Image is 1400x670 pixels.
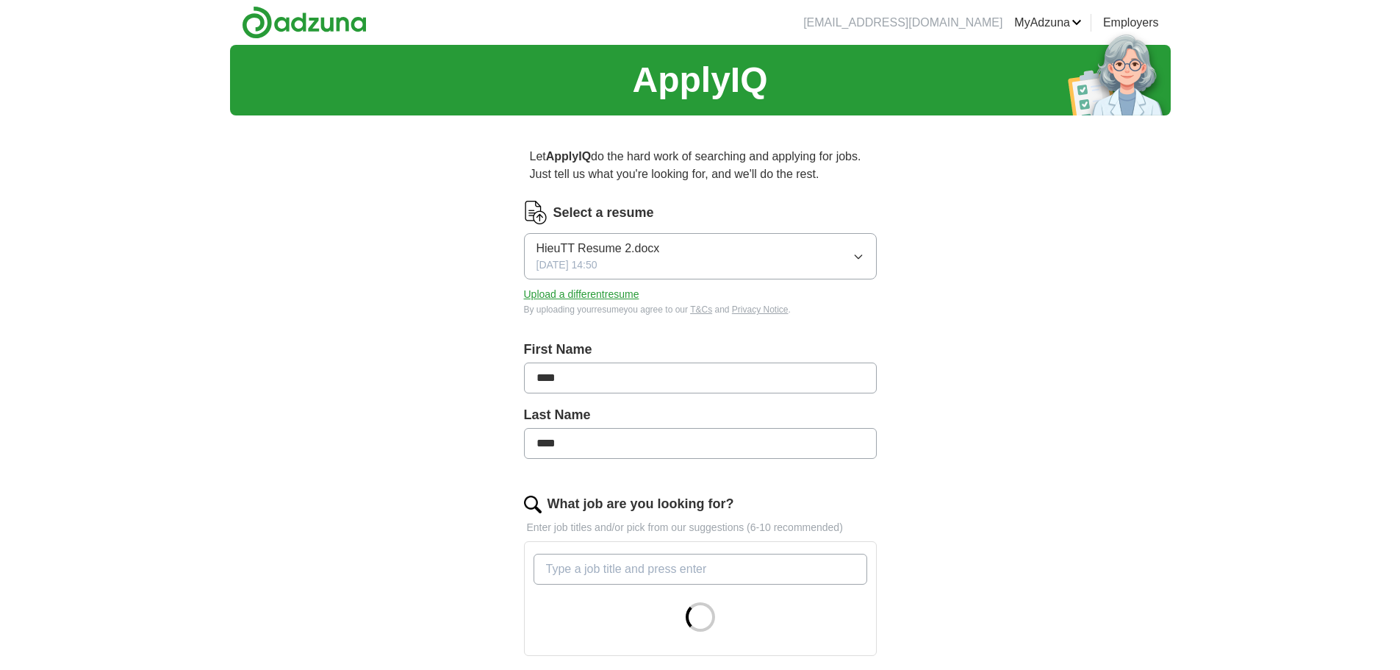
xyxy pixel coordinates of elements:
p: Enter job titles and/or pick from our suggestions (6-10 recommended) [524,520,877,535]
label: Select a resume [553,203,654,223]
li: [EMAIL_ADDRESS][DOMAIN_NAME] [803,14,1002,32]
label: What job are you looking for? [548,494,734,514]
a: Privacy Notice [732,304,789,315]
label: First Name [524,340,877,360]
span: HieuTT Resume 2.docx [536,240,660,257]
img: Adzuna logo [242,6,367,39]
button: HieuTT Resume 2.docx[DATE] 14:50 [524,233,877,279]
label: Last Name [524,405,877,425]
button: Upload a differentresume [524,287,639,302]
div: By uploading your resume you agree to our and . [524,303,877,316]
a: T&Cs [690,304,712,315]
input: Type a job title and press enter [534,554,867,585]
img: CV Icon [524,201,548,224]
a: MyAdzuna [1014,14,1082,32]
strong: ApplyIQ [546,150,591,163]
a: Employers [1103,14,1159,32]
h1: ApplyIQ [632,54,767,107]
p: Let do the hard work of searching and applying for jobs. Just tell us what you're looking for, an... [524,142,877,189]
img: search.png [524,496,542,513]
span: [DATE] 14:50 [536,257,597,273]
